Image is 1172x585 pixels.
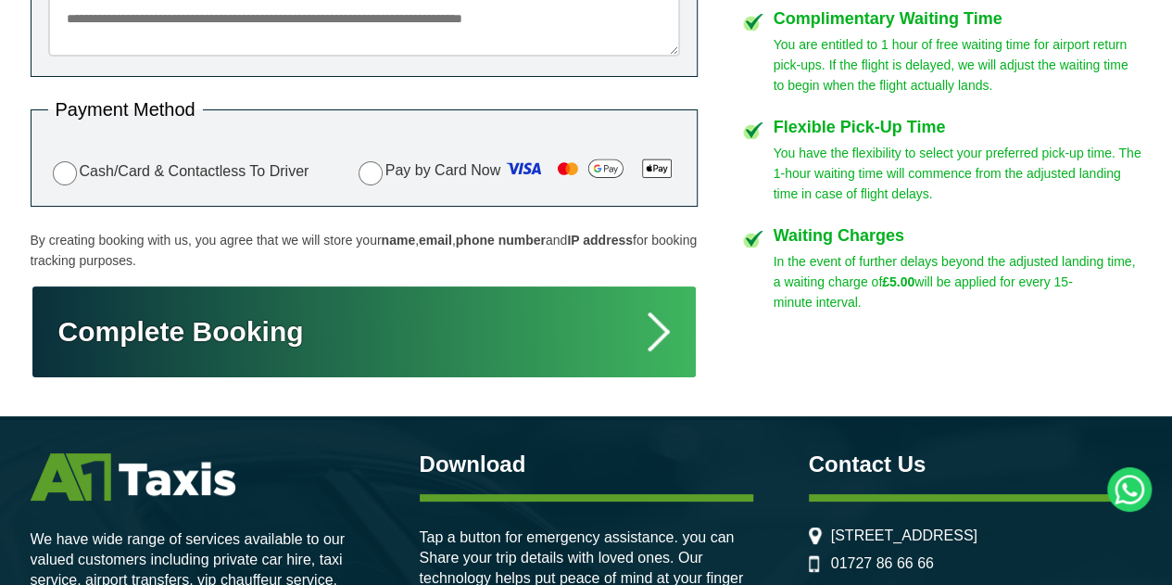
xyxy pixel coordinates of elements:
h3: Download [420,453,753,476]
p: You have the flexibility to select your preferred pick-up time. The 1-hour waiting time will comm... [774,143,1142,204]
h4: Flexible Pick-Up Time [774,119,1142,135]
h3: Contact Us [809,453,1142,476]
strong: phone number [456,233,546,248]
label: Pay by Card Now [354,154,680,189]
strong: £5.00 [882,274,914,289]
button: Complete Booking [31,285,698,379]
h4: Complimentary Waiting Time [774,10,1142,27]
a: 01727 86 66 66 [831,555,934,572]
li: [STREET_ADDRESS] [809,528,1142,544]
strong: IP address [567,233,633,248]
strong: email [419,233,452,248]
p: In the event of further delays beyond the adjusted landing time, a waiting charge of will be appl... [774,251,1142,312]
label: Cash/Card & Contactless To Driver [48,159,309,185]
p: By creating booking with us, you agree that we will store your , , and for booking tracking purpo... [31,230,698,271]
legend: Payment Method [48,100,203,119]
h4: Waiting Charges [774,227,1142,244]
strong: name [381,233,415,248]
input: Pay by Card Now [359,161,383,185]
img: A1 Taxis St Albans [31,453,235,501]
p: You are entitled to 1 hour of free waiting time for airport return pick-ups. If the flight is del... [774,34,1142,95]
input: Cash/Card & Contactless To Driver [53,161,77,185]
